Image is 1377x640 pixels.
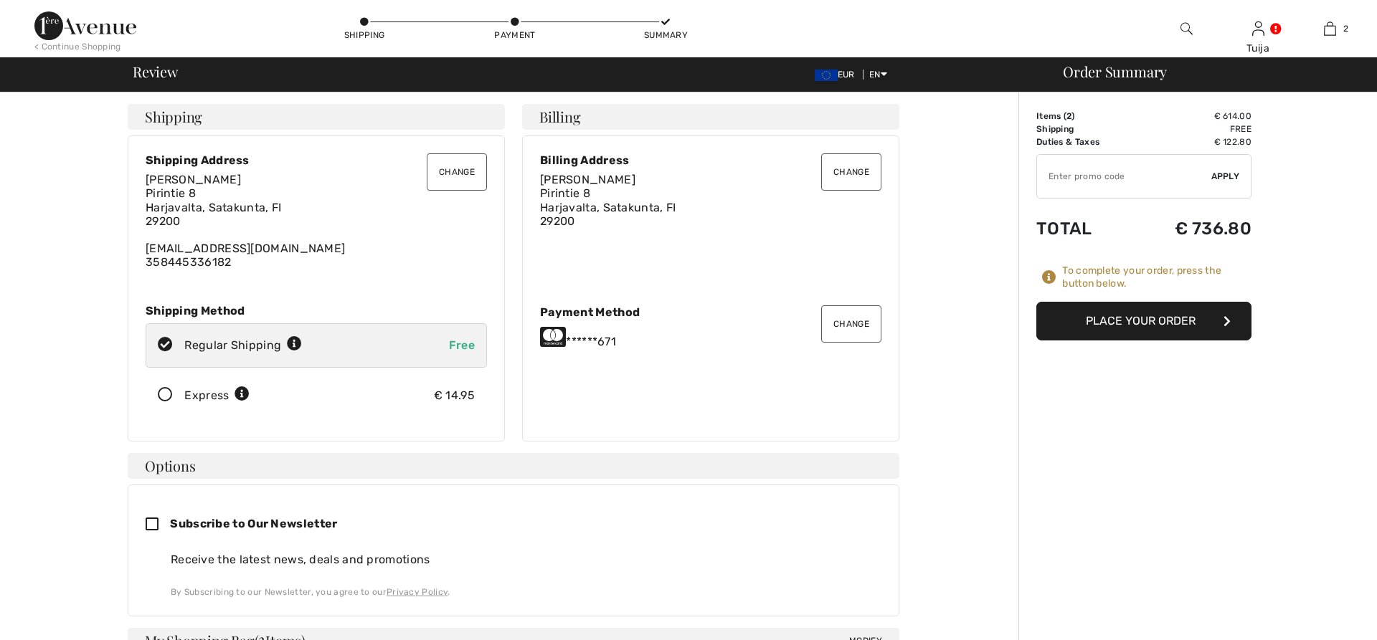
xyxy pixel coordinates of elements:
span: [PERSON_NAME] [146,173,241,186]
div: Order Summary [1046,65,1368,79]
span: Pirintie 8 Harjavalta, Satakunta, FI 29200 [540,186,676,227]
span: 2 [1343,22,1348,35]
span: Subscribe to Our Newsletter [170,517,337,530]
img: My Bag [1324,20,1336,37]
a: 2 [1295,20,1365,37]
td: Total [1036,204,1133,253]
img: 1ère Avenue [34,11,136,40]
button: Change [821,153,881,191]
div: Express [184,387,250,404]
span: Review [133,65,178,79]
td: € 614.00 [1133,110,1251,123]
div: [EMAIL_ADDRESS][DOMAIN_NAME] 358445336182 [146,173,487,269]
button: Change [821,305,881,343]
div: Receive the latest news, deals and promotions [171,551,881,568]
td: € 736.80 [1133,204,1251,253]
span: EUR [815,70,861,80]
input: Promo code [1037,155,1211,198]
td: Duties & Taxes [1036,135,1133,148]
div: Shipping Method [146,304,487,317]
img: Euro [815,70,838,81]
div: Summary [644,29,687,42]
span: Apply [1211,170,1240,183]
div: Tuija [1223,41,1293,56]
img: My Info [1252,20,1264,37]
div: Payment Method [540,305,881,319]
span: [PERSON_NAME] [540,173,635,186]
div: Billing Address [540,153,881,167]
td: Free [1133,123,1251,135]
span: Shipping [145,110,202,124]
div: Shipping [343,29,386,42]
a: Sign In [1252,22,1264,35]
span: 2 [1066,111,1071,121]
div: Regular Shipping [184,337,302,354]
span: Pirintie 8 Harjavalta, Satakunta, FI 29200 [146,186,282,227]
td: Items ( ) [1036,110,1133,123]
span: EN [869,70,887,80]
button: Place Your Order [1036,302,1251,340]
div: € 14.95 [434,387,475,404]
div: < Continue Shopping [34,40,121,53]
div: To complete your order, press the button below. [1062,264,1251,290]
div: Shipping Address [146,153,487,167]
h4: Options [128,453,899,479]
td: Shipping [1036,123,1133,135]
span: Free [449,338,475,352]
a: Privacy Policy [387,587,448,597]
div: Payment [493,29,536,42]
img: search the website [1180,20,1193,37]
button: Change [427,153,487,191]
td: € 122.80 [1133,135,1251,148]
span: Billing [539,110,580,124]
div: By Subscribing to our Newsletter, you agree to our . [171,586,881,598]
